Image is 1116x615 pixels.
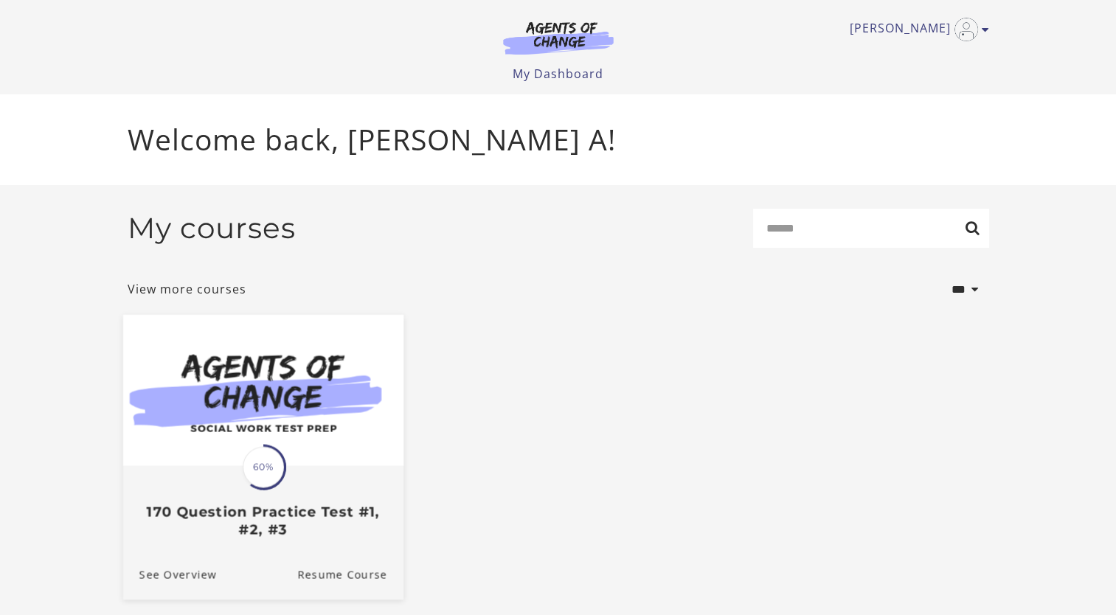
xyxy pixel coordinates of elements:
a: 170 Question Practice Test #1, #2, #3: See Overview [122,550,216,600]
h2: My courses [128,211,296,246]
span: 60% [243,447,284,488]
a: My Dashboard [513,66,603,82]
img: Agents of Change Logo [488,21,629,55]
a: Toggle menu [850,18,982,41]
a: View more courses [128,280,246,298]
a: 170 Question Practice Test #1, #2, #3: Resume Course [297,550,403,600]
h3: 170 Question Practice Test #1, #2, #3 [139,504,387,538]
p: Welcome back, [PERSON_NAME] A! [128,118,989,161]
